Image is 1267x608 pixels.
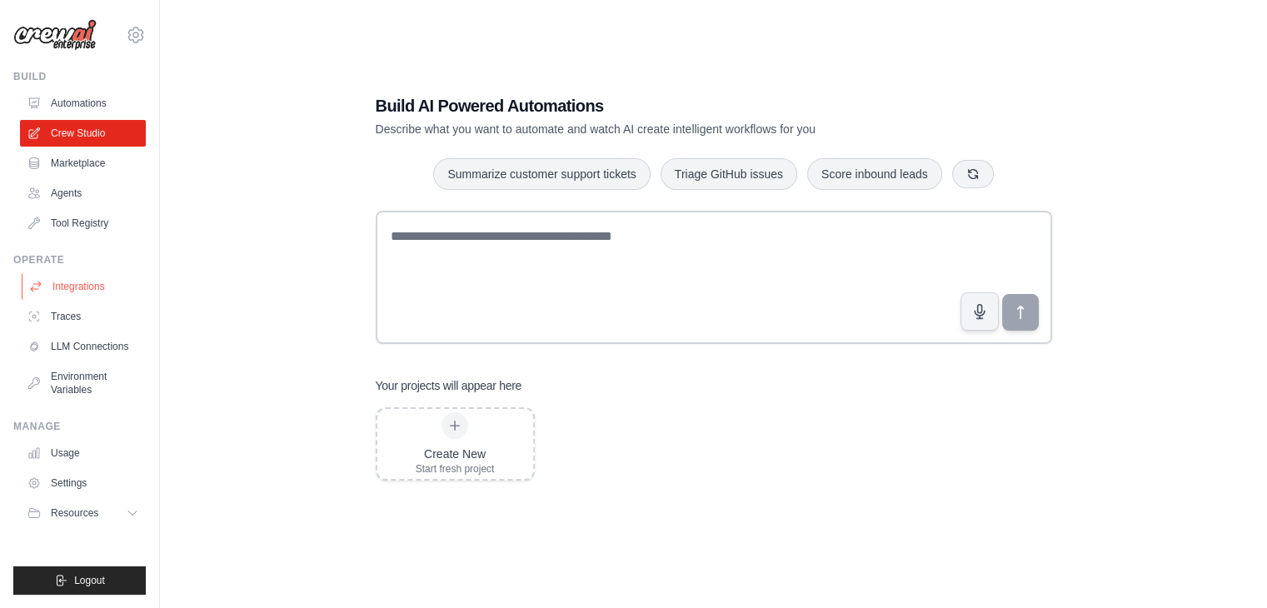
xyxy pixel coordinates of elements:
[376,94,935,117] h1: Build AI Powered Automations
[416,462,495,476] div: Start fresh project
[13,566,146,595] button: Logout
[20,120,146,147] a: Crew Studio
[20,363,146,403] a: Environment Variables
[20,500,146,526] button: Resources
[13,70,146,83] div: Build
[416,446,495,462] div: Create New
[376,377,522,394] h3: Your projects will appear here
[661,158,797,190] button: Triage GitHub issues
[20,150,146,177] a: Marketplace
[13,253,146,267] div: Operate
[20,333,146,360] a: LLM Connections
[952,160,994,188] button: Get new suggestions
[376,121,935,137] p: Describe what you want to automate and watch AI create intelligent workflows for you
[433,158,650,190] button: Summarize customer support tickets
[960,292,999,331] button: Click to speak your automation idea
[20,470,146,496] a: Settings
[20,303,146,330] a: Traces
[13,420,146,433] div: Manage
[20,180,146,207] a: Agents
[22,273,147,300] a: Integrations
[51,506,98,520] span: Resources
[20,210,146,237] a: Tool Registry
[13,19,97,51] img: Logo
[20,90,146,117] a: Automations
[1184,528,1267,608] iframe: Chat Widget
[20,440,146,466] a: Usage
[807,158,942,190] button: Score inbound leads
[74,574,105,587] span: Logout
